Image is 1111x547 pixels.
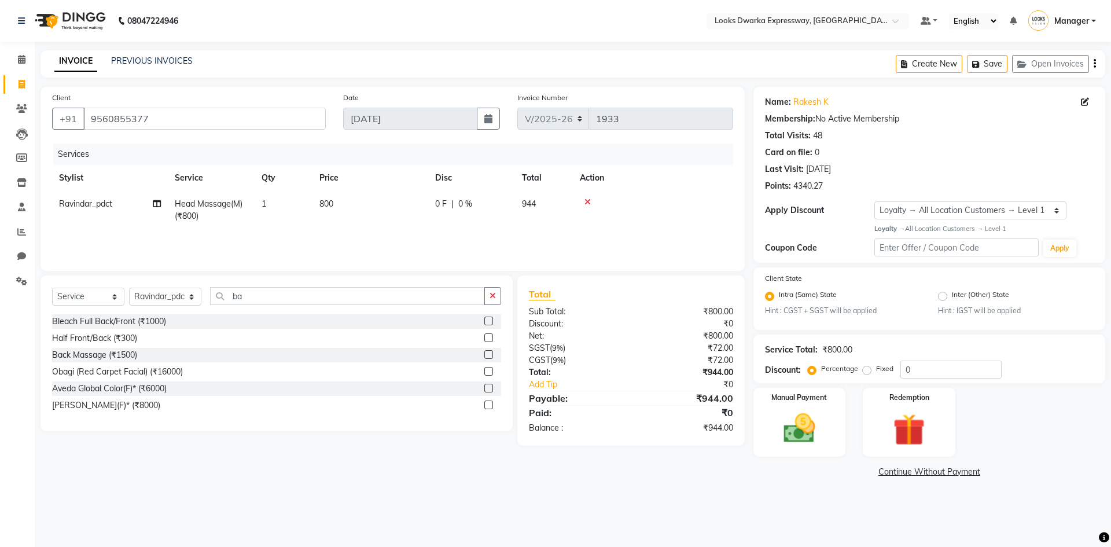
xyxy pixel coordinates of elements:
[319,199,333,209] span: 800
[952,289,1009,303] label: Inter (Other) State
[529,288,555,300] span: Total
[520,366,631,379] div: Total:
[520,406,631,420] div: Paid:
[631,422,741,434] div: ₹944.00
[312,165,428,191] th: Price
[765,273,802,284] label: Client State
[1054,15,1089,27] span: Manager
[255,165,312,191] th: Qty
[756,466,1103,478] a: Continue Without Payment
[765,96,791,108] div: Name:
[631,318,741,330] div: ₹0
[52,383,167,395] div: Aveda Global Color(F)* (₹6000)
[765,204,874,216] div: Apply Discount
[631,366,741,379] div: ₹944.00
[821,364,858,374] label: Percentage
[822,344,852,356] div: ₹800.00
[520,306,631,318] div: Sub Total:
[1028,10,1049,31] img: Manager
[168,165,255,191] th: Service
[520,422,631,434] div: Balance :
[806,163,831,175] div: [DATE]
[30,5,109,37] img: logo
[52,332,137,344] div: Half Front/Back (₹300)
[53,144,742,165] div: Services
[876,364,893,374] label: Fixed
[765,113,815,125] div: Membership:
[52,108,84,130] button: +91
[765,146,812,159] div: Card on file:
[520,391,631,405] div: Payable:
[793,180,823,192] div: 4340.27
[451,198,454,210] span: |
[458,198,472,210] span: 0 %
[631,330,741,342] div: ₹800.00
[896,55,962,73] button: Create New
[517,93,568,103] label: Invoice Number
[765,242,874,254] div: Coupon Code
[52,399,160,412] div: [PERSON_NAME](F)* (₹8000)
[1043,240,1076,257] button: Apply
[52,315,166,328] div: Bleach Full Back/Front (₹1000)
[874,225,905,233] strong: Loyalty →
[428,165,515,191] th: Disc
[343,93,359,103] label: Date
[520,342,631,354] div: ( )
[83,108,326,130] input: Search by Name/Mobile/Email/Code
[771,392,827,403] label: Manual Payment
[210,287,485,305] input: Search or Scan
[631,406,741,420] div: ₹0
[793,96,829,108] a: Rakesh K
[435,198,447,210] span: 0 F
[515,165,573,191] th: Total
[765,130,811,142] div: Total Visits:
[765,113,1094,125] div: No Active Membership
[631,354,741,366] div: ₹72.00
[631,306,741,318] div: ₹800.00
[631,391,741,405] div: ₹944.00
[52,349,137,361] div: Back Massage (₹1500)
[883,410,935,450] img: _gift.svg
[874,238,1039,256] input: Enter Offer / Coupon Code
[520,379,649,391] a: Add Tip
[529,343,550,353] span: SGST
[649,379,741,391] div: ₹0
[520,330,631,342] div: Net:
[889,392,929,403] label: Redemption
[52,366,183,378] div: Obagi (Red Carpet Facial) (₹16000)
[262,199,266,209] span: 1
[779,289,837,303] label: Intra (Same) State
[54,51,97,72] a: INVOICE
[938,306,1094,316] small: Hint : IGST will be applied
[1012,55,1089,73] button: Open Invoices
[813,130,822,142] div: 48
[520,318,631,330] div: Discount:
[553,355,564,365] span: 9%
[765,364,801,376] div: Discount:
[52,93,71,103] label: Client
[573,165,733,191] th: Action
[874,224,1094,234] div: All Location Customers → Level 1
[967,55,1007,73] button: Save
[765,344,818,356] div: Service Total:
[522,199,536,209] span: 944
[52,165,168,191] th: Stylist
[111,56,193,66] a: PREVIOUS INVOICES
[765,180,791,192] div: Points:
[815,146,819,159] div: 0
[529,355,550,365] span: CGST
[552,343,563,353] span: 9%
[774,410,826,447] img: _cash.svg
[520,354,631,366] div: ( )
[59,199,112,209] span: Ravindar_pdct
[765,163,804,175] div: Last Visit:
[175,199,242,221] span: Head Massage(M) (₹800)
[765,306,921,316] small: Hint : CGST + SGST will be applied
[631,342,741,354] div: ₹72.00
[127,5,178,37] b: 08047224946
